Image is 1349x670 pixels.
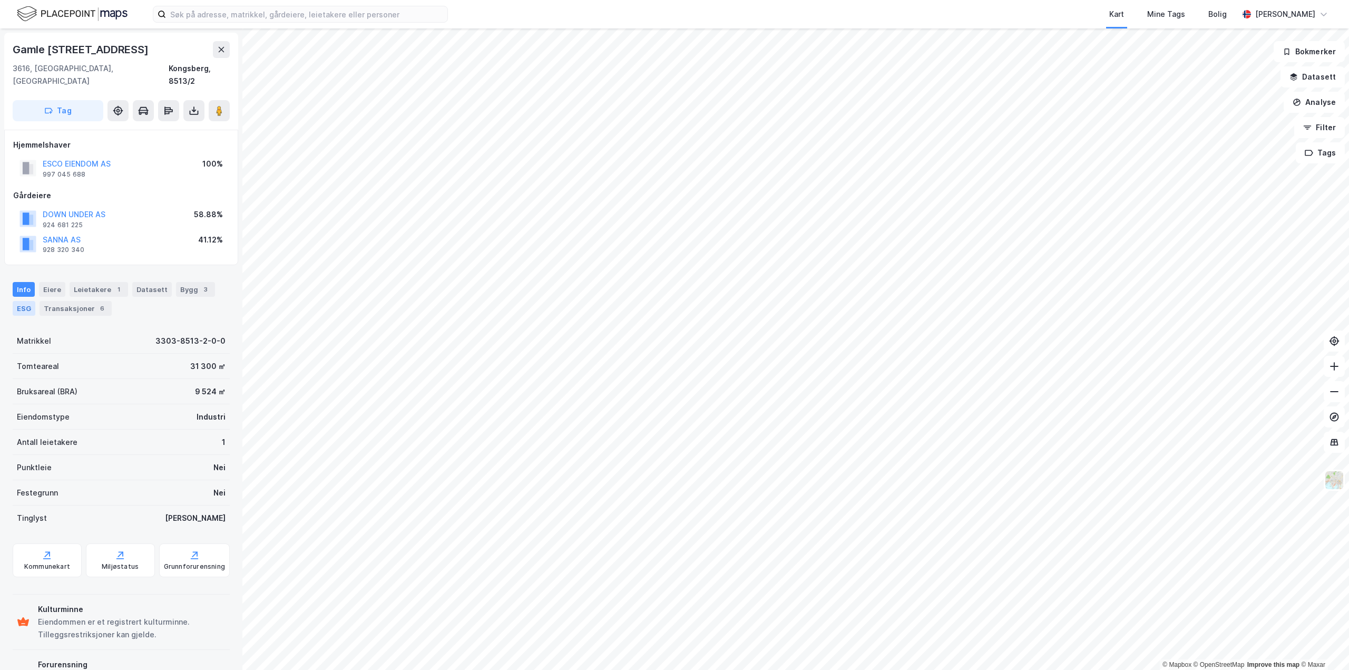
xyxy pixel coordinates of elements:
div: Gamle [STREET_ADDRESS] [13,41,151,58]
div: Transaksjoner [40,301,112,316]
div: ESG [13,301,35,316]
div: Bygg [176,282,215,297]
input: Søk på adresse, matrikkel, gårdeiere, leietakere eller personer [166,6,447,22]
div: Eiere [39,282,65,297]
button: Filter [1294,117,1345,138]
div: Info [13,282,35,297]
div: 3303-8513-2-0-0 [155,335,226,347]
div: 100% [202,158,223,170]
div: Nei [213,461,226,474]
div: 58.88% [194,208,223,221]
div: 1 [113,284,124,295]
div: Tinglyst [17,512,47,525]
a: OpenStreetMap [1194,661,1245,668]
div: Industri [197,411,226,423]
div: 928 320 340 [43,246,84,254]
button: Bokmerker [1274,41,1345,62]
div: Bolig [1208,8,1227,21]
div: Miljøstatus [102,562,139,571]
img: Z [1324,470,1344,490]
div: Eiendomstype [17,411,70,423]
div: Mine Tags [1147,8,1185,21]
div: Eiendommen er et registrert kulturminne. Tilleggsrestriksjoner kan gjelde. [38,616,226,641]
button: Tag [13,100,103,121]
div: 9 524 ㎡ [195,385,226,398]
div: 31 300 ㎡ [190,360,226,373]
div: 3 [200,284,211,295]
button: Analyse [1284,92,1345,113]
div: Bruksareal (BRA) [17,385,77,398]
div: Matrikkel [17,335,51,347]
div: Festegrunn [17,487,58,499]
div: Kongsberg, 8513/2 [169,62,230,88]
div: 6 [97,303,107,314]
a: Mapbox [1162,661,1191,668]
div: 1 [222,436,226,449]
div: Hjemmelshaver [13,139,229,151]
button: Datasett [1280,66,1345,88]
img: logo.f888ab2527a4732fd821a326f86c7f29.svg [17,5,128,23]
div: Grunnforurensning [164,562,225,571]
div: 3616, [GEOGRAPHIC_DATA], [GEOGRAPHIC_DATA] [13,62,169,88]
div: 924 681 225 [43,221,83,229]
div: Gårdeiere [13,189,229,202]
div: Kontrollprogram for chat [1296,619,1349,670]
div: Tomteareal [17,360,59,373]
div: Punktleie [17,461,52,474]
div: Kommunekart [24,562,70,571]
div: [PERSON_NAME] [1255,8,1315,21]
div: Leietakere [70,282,128,297]
div: Datasett [132,282,172,297]
div: 41.12% [198,234,223,246]
div: Nei [213,487,226,499]
iframe: Chat Widget [1296,619,1349,670]
button: Tags [1296,142,1345,163]
div: Kulturminne [38,603,226,616]
div: Kart [1109,8,1124,21]
div: Antall leietakere [17,436,77,449]
a: Improve this map [1247,661,1299,668]
div: 997 045 688 [43,170,85,179]
div: [PERSON_NAME] [165,512,226,525]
